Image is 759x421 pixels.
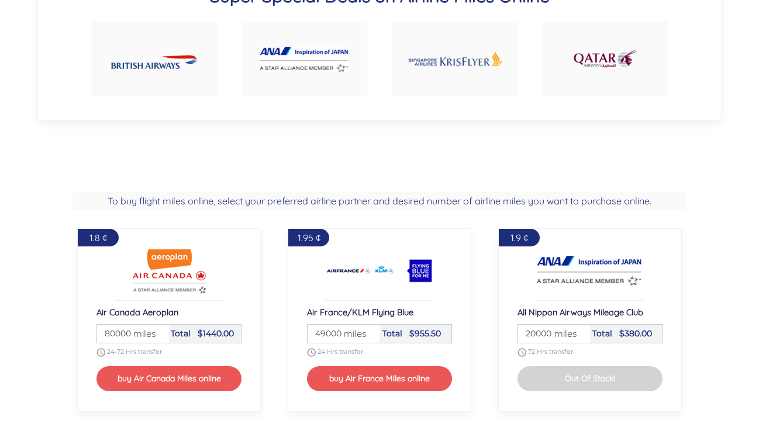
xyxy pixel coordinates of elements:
span: 72 Hrs transfer [528,347,573,356]
span: All Nippon Airways Mileage Club [517,307,643,318]
span: miles [548,326,577,340]
span: Total [592,328,612,339]
button: buy Air Canada Miles online [96,366,241,391]
img: Buy British Airways airline miles online [111,45,197,74]
h2: To buy flight miles online, select your preferred airline partner and desired number of airline m... [73,192,686,210]
span: $955.50 [409,328,441,339]
span: Air France/KLM Flying Blue [307,307,413,318]
span: 24-72 Hrs transfer [107,347,162,356]
img: schedule.png [96,348,105,357]
img: Buy Air Canada Aeroplan Airline miles online [116,248,222,294]
button: Out Of Stock! [517,366,663,391]
button: buy Air France Miles online [307,366,452,391]
span: 1.9 ¢ [510,232,528,243]
span: 1.8 ¢ [89,232,107,243]
span: $380.00 [619,328,652,339]
span: 24 Hrs transfer [318,347,363,356]
span: miles [338,326,367,340]
img: schedule.png [307,348,316,357]
span: Air Canada Aeroplan [96,307,178,318]
span: Total [382,328,402,339]
img: schedule.png [517,348,526,357]
span: 1.95 ¢ [298,232,320,243]
img: Buy ANA airline miles online [260,47,349,72]
img: Buy Air France/KLM Flying Blue Airline miles online [327,248,432,294]
span: $1440.00 [198,328,234,339]
img: Buy All Nippon Airways Mileage Club Airline miles online [537,248,643,294]
img: Buy KrisFlyer Singapore airline miles online [408,37,502,82]
span: Total [171,328,191,339]
img: Buy Qatar airline miles online [572,43,638,75]
span: miles [127,326,156,340]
